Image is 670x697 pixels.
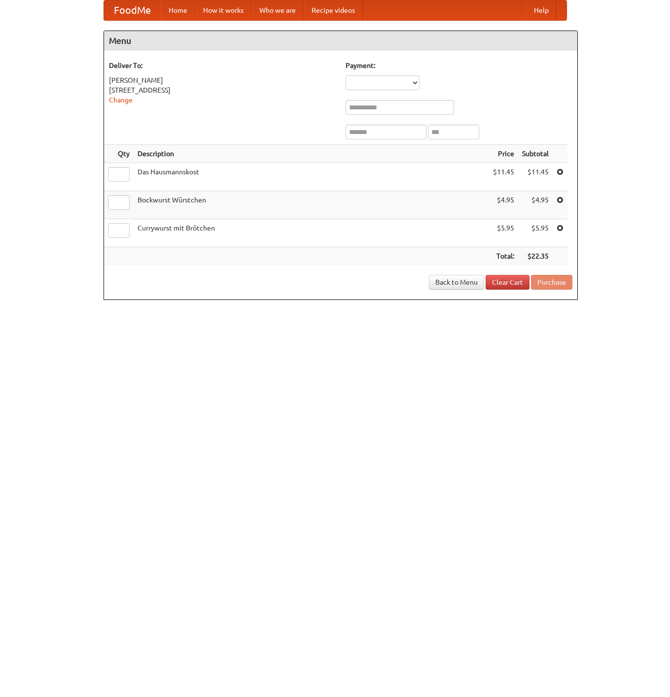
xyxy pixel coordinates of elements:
[518,145,553,163] th: Subtotal
[161,0,195,20] a: Home
[134,191,489,219] td: Bockwurst Würstchen
[429,275,484,290] a: Back to Menu
[304,0,363,20] a: Recipe videos
[134,163,489,191] td: Das Hausmannskost
[104,145,134,163] th: Qty
[134,219,489,247] td: Currywurst mit Brötchen
[104,0,161,20] a: FoodMe
[531,275,572,290] button: Purchase
[251,0,304,20] a: Who we are
[489,219,518,247] td: $5.95
[489,163,518,191] td: $11.45
[518,191,553,219] td: $4.95
[486,275,529,290] a: Clear Cart
[109,75,336,85] div: [PERSON_NAME]
[346,61,572,70] h5: Payment:
[489,145,518,163] th: Price
[195,0,251,20] a: How it works
[104,31,577,51] h4: Menu
[109,61,336,70] h5: Deliver To:
[109,85,336,95] div: [STREET_ADDRESS]
[518,219,553,247] td: $5.95
[518,163,553,191] td: $11.45
[109,96,133,104] a: Change
[518,247,553,266] th: $22.35
[526,0,557,20] a: Help
[134,145,489,163] th: Description
[489,191,518,219] td: $4.95
[489,247,518,266] th: Total:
